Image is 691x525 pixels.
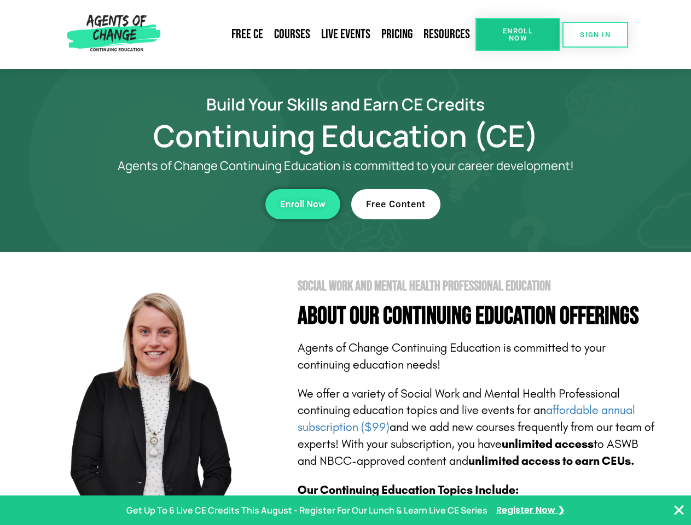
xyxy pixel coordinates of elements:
[34,123,658,148] h1: Continuing Education (CE)
[475,18,560,51] a: Enroll Now
[269,22,316,47] a: Courses
[562,22,628,48] a: SIGN IN
[502,437,594,451] b: unlimited access
[298,341,606,372] span: Agents of Change Continuing Education is committed to your continuing education needs!
[226,22,269,47] a: Free CE
[493,27,543,42] span: Enroll Now
[298,279,658,293] h2: Social Work and Mental Health Professional Education
[78,159,614,173] p: Agents of Change Continuing Education is committed to your career development!
[34,96,658,112] h2: Build Your Skills and Earn CE Credits
[126,503,487,518] p: Get Up To 6 Live CE Credits This August - Register For Our Lunch & Learn Live CE Series
[298,386,658,470] p: We offer a variety of Social Work and Mental Health Professional continuing education topics and ...
[496,503,565,518] a: Register Now ❯
[316,22,376,47] a: Live Events
[298,304,658,329] h4: About Our Continuing Education Offerings
[165,22,475,47] nav: Menu
[298,483,519,497] b: Our Continuing Education Topics Include:
[580,31,611,38] span: SIGN IN
[376,22,418,47] a: Pricing
[265,189,340,219] a: Enroll Now
[351,189,440,219] a: Free Content
[280,200,326,209] span: Enroll Now
[366,200,426,209] span: Free Content
[672,504,686,517] button: Close Banner
[468,454,635,468] b: unlimited access to earn CEUs.
[418,22,475,47] a: Resources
